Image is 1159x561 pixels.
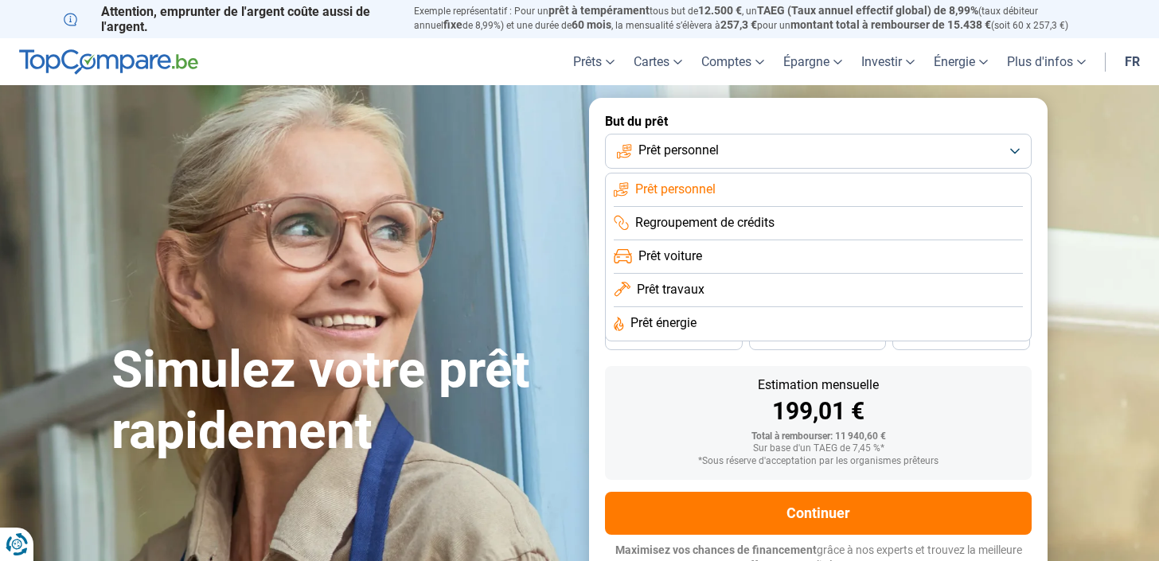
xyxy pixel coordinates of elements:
span: 36 mois [656,333,691,343]
span: Prêt travaux [637,281,704,298]
div: Sur base d'un TAEG de 7,45 %* [618,443,1019,454]
img: TopCompare [19,49,198,75]
span: prêt à tempérament [548,4,650,17]
span: Regroupement de crédits [635,214,775,232]
label: But du prêt [605,114,1032,129]
div: *Sous réserve d'acceptation par les organismes prêteurs [618,456,1019,467]
a: Énergie [924,38,997,85]
a: Comptes [692,38,774,85]
a: Investir [852,38,924,85]
div: Total à rembourser: 11 940,60 € [618,431,1019,442]
span: 30 mois [800,333,835,343]
a: Cartes [624,38,692,85]
span: Prêt personnel [635,181,716,198]
span: Prêt voiture [638,247,702,265]
span: Prêt personnel [638,142,719,159]
button: Prêt personnel [605,134,1032,169]
p: Exemple représentatif : Pour un tous but de , un (taux débiteur annuel de 8,99%) et une durée de ... [414,4,1095,33]
span: montant total à rembourser de 15.438 € [790,18,991,31]
p: Attention, emprunter de l'argent coûte aussi de l'argent. [64,4,395,34]
span: TAEG (Taux annuel effectif global) de 8,99% [757,4,978,17]
span: fixe [443,18,462,31]
span: 24 mois [944,333,979,343]
a: Plus d'infos [997,38,1095,85]
span: 257,3 € [720,18,757,31]
div: Estimation mensuelle [618,379,1019,392]
span: Prêt énergie [630,314,697,332]
div: 199,01 € [618,399,1019,423]
a: fr [1115,38,1149,85]
a: Épargne [774,38,852,85]
button: Continuer [605,492,1032,535]
span: 12.500 € [698,4,742,17]
a: Prêts [564,38,624,85]
span: Maximisez vos chances de financement [615,543,817,556]
span: 60 mois [572,18,611,31]
h1: Simulez votre prêt rapidement [111,340,570,462]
